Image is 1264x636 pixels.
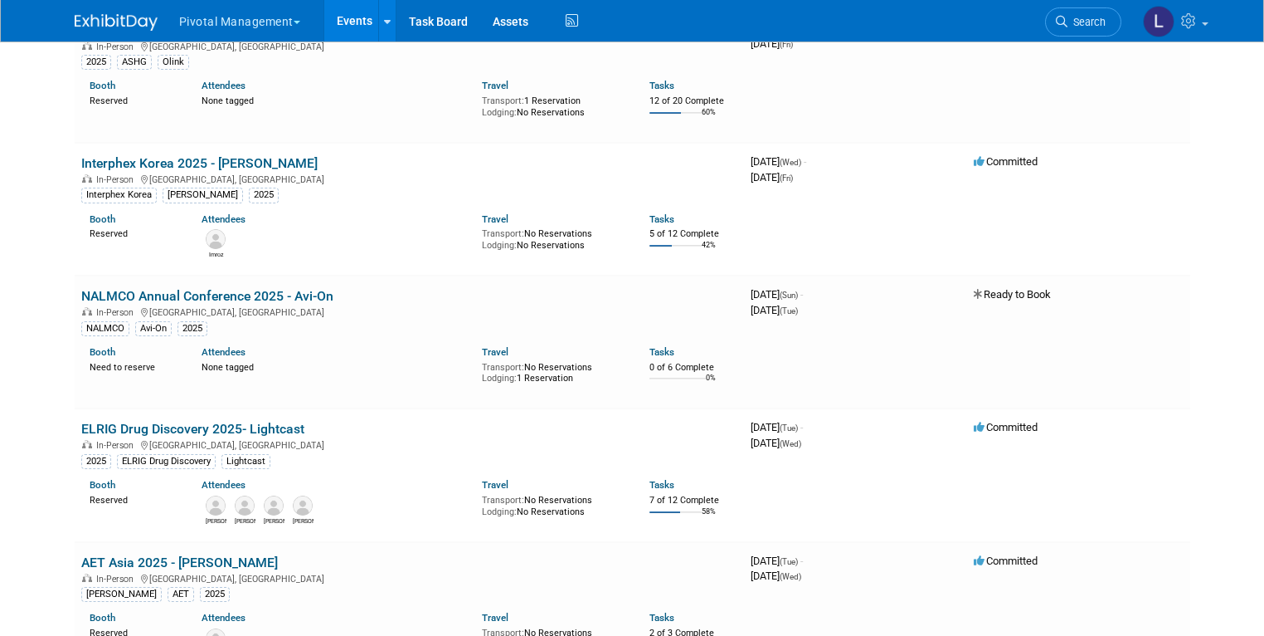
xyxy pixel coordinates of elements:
[780,423,798,433] span: (Tue)
[800,288,803,301] span: -
[780,40,793,49] span: (Fri)
[974,555,1038,567] span: Committed
[202,479,246,491] a: Attendees
[702,108,716,130] td: 60%
[780,306,798,316] span: (Tue)
[202,80,246,91] a: Attendees
[702,507,716,530] td: 58%
[90,612,115,624] a: Booth
[82,42,92,50] img: In-Person Event
[90,359,177,374] div: Need to reserve
[780,572,801,581] span: (Wed)
[90,346,115,358] a: Booth
[90,213,115,225] a: Booth
[82,574,92,582] img: In-Person Event
[82,174,92,183] img: In-Person Event
[649,495,737,506] div: 7 of 12 Complete
[751,155,806,168] span: [DATE]
[804,155,806,168] span: -
[202,213,246,225] a: Attendees
[96,174,139,185] span: In-Person
[293,496,313,516] img: Paul Wylie
[1143,6,1174,37] img: Leslie Pelton
[264,516,284,526] div: Scott Brouilette
[82,307,92,316] img: In-Person Event
[974,288,1051,301] span: Ready to Book
[482,228,524,239] span: Transport:
[482,479,508,491] a: Travel
[482,612,508,624] a: Travel
[202,612,246,624] a: Attendees
[90,225,177,240] div: Reserved
[649,80,674,91] a: Tasks
[202,92,469,107] div: None tagged
[482,213,508,225] a: Travel
[649,95,737,107] div: 12 of 20 Complete
[780,158,801,167] span: (Wed)
[1067,16,1106,28] span: Search
[751,555,803,567] span: [DATE]
[82,440,92,448] img: In-Person Event
[96,440,139,451] span: In-Person
[706,374,716,396] td: 0%
[81,555,278,570] a: AET Asia 2025 - [PERSON_NAME]
[751,37,793,50] span: [DATE]
[81,438,737,451] div: [GEOGRAPHIC_DATA], [GEOGRAPHIC_DATA]
[800,555,803,567] span: -
[81,172,737,185] div: [GEOGRAPHIC_DATA], [GEOGRAPHIC_DATA]
[202,359,469,374] div: None tagged
[482,506,517,517] span: Lodging:
[751,421,803,433] span: [DATE]
[249,188,279,203] div: 2025
[90,479,115,491] a: Booth
[81,587,162,602] div: [PERSON_NAME]
[96,42,139,52] span: In-Person
[751,437,801,449] span: [DATE]
[117,454,216,469] div: ELRIG Drug Discovery
[482,240,517,251] span: Lodging:
[482,362,524,373] span: Transport:
[206,496,226,516] img: Carrie Maynard
[221,454,270,469] div: Lightcast
[81,288,333,304] a: NALMCO Annual Conference 2025 - Avi-On
[482,346,508,358] a: Travel
[264,496,284,516] img: Scott Brouilette
[751,288,803,301] span: [DATE]
[751,304,798,316] span: [DATE]
[482,359,625,384] div: No Reservations 1 Reservation
[135,321,172,336] div: Avi-On
[235,516,255,526] div: Simon Margerison
[90,492,177,506] div: Reserved
[649,479,674,491] a: Tasks
[96,307,139,318] span: In-Person
[649,362,737,374] div: 0 of 6 Complete
[1045,7,1121,37] a: Search
[482,80,508,91] a: Travel
[206,229,226,249] img: Imroz Ghangas
[751,171,793,183] span: [DATE]
[482,107,517,118] span: Lodging:
[81,305,737,318] div: [GEOGRAPHIC_DATA], [GEOGRAPHIC_DATA]
[168,587,194,602] div: AET
[482,95,524,106] span: Transport:
[780,174,793,183] span: (Fri)
[117,55,152,70] div: ASHG
[90,92,177,107] div: Reserved
[702,241,716,263] td: 42%
[649,612,674,624] a: Tasks
[158,55,189,70] div: Olink
[293,516,314,526] div: Paul Wylie
[482,373,517,384] span: Lodging:
[751,570,801,582] span: [DATE]
[81,421,304,437] a: ELRIG Drug Discovery 2025- Lightcast
[649,213,674,225] a: Tasks
[780,291,798,300] span: (Sun)
[482,492,625,517] div: No Reservations No Reservations
[202,346,246,358] a: Attendees
[482,495,524,506] span: Transport:
[482,225,625,251] div: No Reservations No Reservations
[81,188,157,203] div: Interphex Korea
[81,55,111,70] div: 2025
[974,155,1038,168] span: Committed
[780,439,801,448] span: (Wed)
